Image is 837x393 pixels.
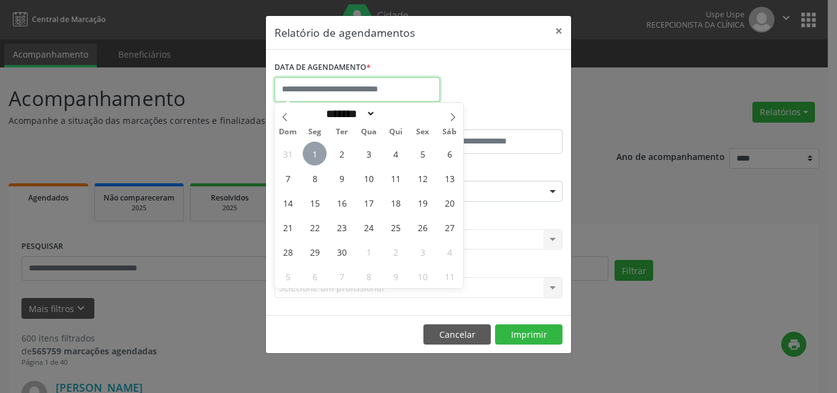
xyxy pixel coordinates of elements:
[303,191,327,215] span: Setembro 15, 2025
[330,264,354,288] span: Outubro 7, 2025
[384,166,407,190] span: Setembro 11, 2025
[330,215,354,239] span: Setembro 23, 2025
[275,128,301,136] span: Dom
[409,128,436,136] span: Sex
[357,240,381,264] span: Outubro 1, 2025
[303,240,327,264] span: Setembro 29, 2025
[411,166,434,190] span: Setembro 12, 2025
[376,107,416,120] input: Year
[382,128,409,136] span: Qui
[437,240,461,264] span: Outubro 4, 2025
[422,110,562,129] label: ATÉ
[411,191,434,215] span: Setembro 19, 2025
[357,166,381,190] span: Setembro 10, 2025
[330,191,354,215] span: Setembro 16, 2025
[437,264,461,288] span: Outubro 11, 2025
[437,215,461,239] span: Setembro 27, 2025
[330,166,354,190] span: Setembro 9, 2025
[275,25,415,40] h5: Relatório de agendamentos
[411,215,434,239] span: Setembro 26, 2025
[437,142,461,166] span: Setembro 6, 2025
[495,324,562,345] button: Imprimir
[411,240,434,264] span: Outubro 3, 2025
[276,215,300,239] span: Setembro 21, 2025
[303,215,327,239] span: Setembro 22, 2025
[384,240,407,264] span: Outubro 2, 2025
[276,166,300,190] span: Setembro 7, 2025
[322,107,376,120] select: Month
[411,264,434,288] span: Outubro 10, 2025
[547,16,571,46] button: Close
[355,128,382,136] span: Qua
[276,240,300,264] span: Setembro 28, 2025
[303,142,327,166] span: Setembro 1, 2025
[276,191,300,215] span: Setembro 14, 2025
[276,142,300,166] span: Agosto 31, 2025
[384,215,407,239] span: Setembro 25, 2025
[384,264,407,288] span: Outubro 9, 2025
[437,191,461,215] span: Setembro 20, 2025
[423,324,491,345] button: Cancelar
[303,264,327,288] span: Outubro 6, 2025
[330,240,354,264] span: Setembro 30, 2025
[276,264,300,288] span: Outubro 5, 2025
[357,264,381,288] span: Outubro 8, 2025
[328,128,355,136] span: Ter
[357,142,381,166] span: Setembro 3, 2025
[303,166,327,190] span: Setembro 8, 2025
[384,142,407,166] span: Setembro 4, 2025
[384,191,407,215] span: Setembro 18, 2025
[301,128,328,136] span: Seg
[437,166,461,190] span: Setembro 13, 2025
[436,128,463,136] span: Sáb
[357,191,381,215] span: Setembro 17, 2025
[330,142,354,166] span: Setembro 2, 2025
[357,215,381,239] span: Setembro 24, 2025
[411,142,434,166] span: Setembro 5, 2025
[275,58,371,77] label: DATA DE AGENDAMENTO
